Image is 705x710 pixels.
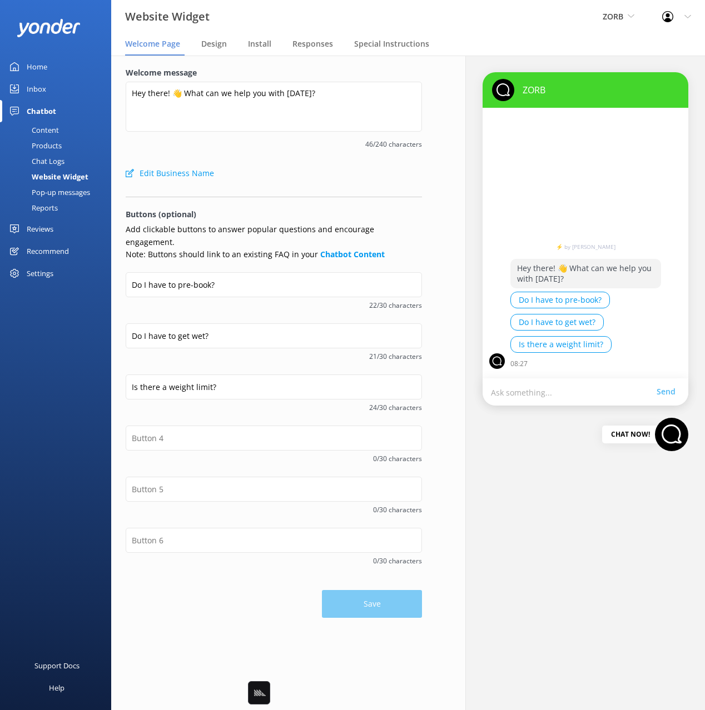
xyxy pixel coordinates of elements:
input: Button 4 [126,426,422,451]
input: Button 6 [126,528,422,553]
div: Chatbot [27,100,56,122]
a: Content [7,122,111,138]
div: Website Widget [7,169,88,184]
div: Products [7,138,62,153]
span: 46/240 characters [126,139,422,149]
p: ZORB [514,84,545,96]
div: Support Docs [34,654,80,677]
p: 08:27 [510,358,528,369]
div: Settings [27,262,53,284]
span: Special Instructions [354,38,429,49]
div: Reviews [27,218,53,240]
p: Hey there! 👋 What can we help you with [DATE]? [510,259,661,288]
a: Pop-up messages [7,184,111,200]
button: Is there a weight limit? [510,336,612,353]
img: yonder-white-logo.png [17,19,81,37]
a: Products [7,138,111,153]
div: Inbox [27,78,46,100]
a: Send [657,386,680,398]
a: Chatbot Content [320,249,385,259]
input: Button 2 [126,323,422,348]
a: Reports [7,200,111,216]
span: 21/30 characters [126,351,422,362]
input: Button 5 [126,477,422,502]
span: Design [201,38,227,49]
input: Button 3 [126,374,422,399]
div: Chat Logs [7,153,64,169]
label: Welcome message [126,67,422,79]
p: Add clickable buttons to answer popular questions and encourage engagement. Note: Buttons should ... [126,223,422,261]
button: Edit Business Name [126,162,214,184]
p: Ask something... [491,387,657,397]
textarea: Hey there! 👋 What can we help you with [DATE]? [126,82,422,132]
a: Chat Logs [7,153,111,169]
div: Chat now! [602,426,659,443]
span: Responses [292,38,333,49]
input: Button 1 [126,272,422,297]
span: Welcome Page [125,38,180,49]
div: Reports [7,200,58,216]
span: Install [248,38,271,49]
div: Pop-up messages [7,184,90,200]
button: Do I have to pre-book? [510,292,610,308]
span: 0/30 characters [126,556,422,566]
span: 24/30 characters [126,402,422,413]
div: Recommend [27,240,69,262]
div: Home [27,56,47,78]
a: Website Widget [7,169,111,184]
span: ZORB [603,11,623,22]
button: Do I have to get wet? [510,314,604,331]
div: Help [49,677,64,699]
span: 0/30 characters [126,504,422,515]
span: 0/30 characters [126,453,422,464]
p: Buttons (optional) [126,208,422,221]
span: 22/30 characters [126,300,422,311]
div: Content [7,122,59,138]
h3: Website Widget [125,8,210,26]
a: ⚡ by [PERSON_NAME] [510,244,661,249]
